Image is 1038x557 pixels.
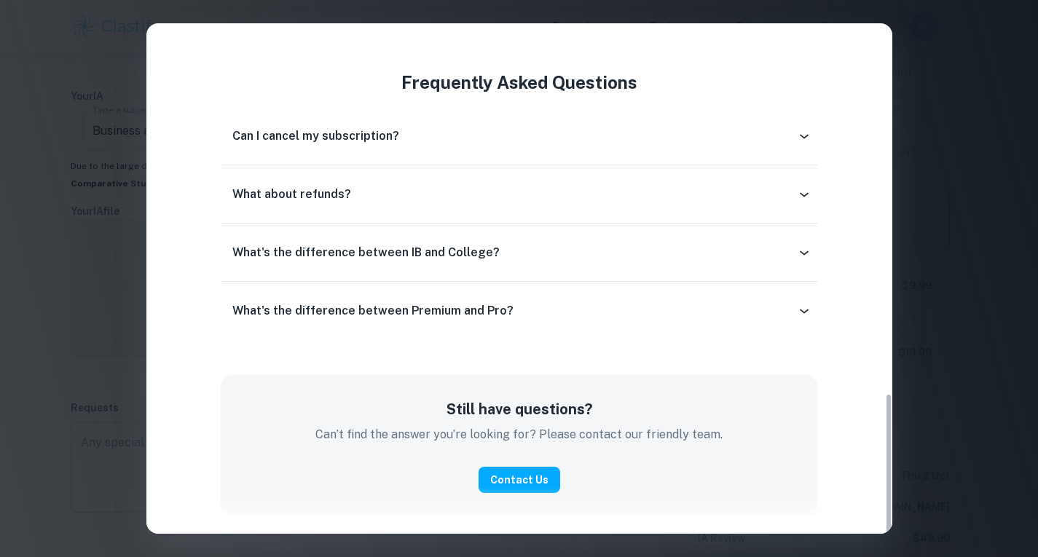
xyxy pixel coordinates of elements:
a: Contact Us [479,472,560,486]
div: What's the difference between Premium and Pro? [221,293,817,328]
div: What about refunds? [221,177,817,212]
div: What's the difference between IB and College? [221,235,817,270]
p: Can’t find the answer you’re looking for? Please contact our friendly team. [244,426,794,443]
h5: Still have questions? [244,398,794,420]
h6: What's the difference between Premium and Pro? [232,302,514,320]
button: Contact Us [479,467,560,493]
div: Can I cancel my subscription? [221,119,817,154]
h6: Can I cancel my subscription? [232,127,399,145]
h6: What's the difference between IB and College? [232,244,500,261]
h6: What about refunds? [232,186,351,203]
h4: Frequently Asked Questions [221,69,817,95]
